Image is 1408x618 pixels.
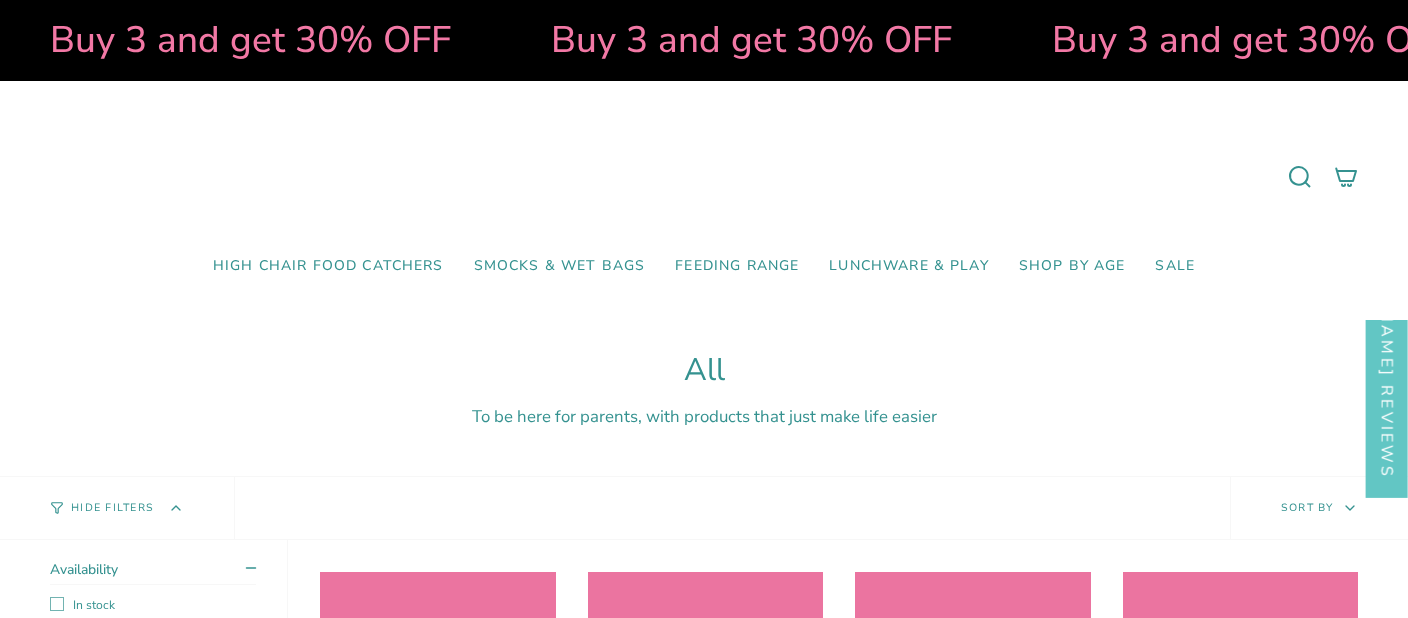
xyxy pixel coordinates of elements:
span: Shop by Age [1019,258,1126,275]
a: Lunchware & Play [814,243,1003,290]
span: Sort by [1281,500,1334,515]
a: Feeding Range [660,243,814,290]
button: Sort by [1230,477,1408,539]
span: To be here for parents, with products that just make life easier [472,405,937,428]
a: Shop by Age [1004,243,1141,290]
strong: Buy 3 and get 30% OFF [523,15,924,65]
a: Smocks & Wet Bags [459,243,661,290]
a: SALE [1140,243,1210,290]
h1: All [50,352,1358,389]
span: SALE [1155,258,1195,275]
summary: Availability [50,560,256,585]
span: Availability [50,560,118,579]
a: High Chair Food Catchers [198,243,459,290]
span: Smocks & Wet Bags [474,258,646,275]
label: In stock [50,597,256,613]
strong: Buy 3 and get 30% OFF [22,15,423,65]
span: High Chair Food Catchers [213,258,444,275]
span: Lunchware & Play [829,258,988,275]
span: Hide Filters [71,503,154,514]
div: Click to open Judge.me floating reviews tab [1366,163,1408,498]
span: Feeding Range [675,258,799,275]
a: Mumma’s Little Helpers [532,111,877,243]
